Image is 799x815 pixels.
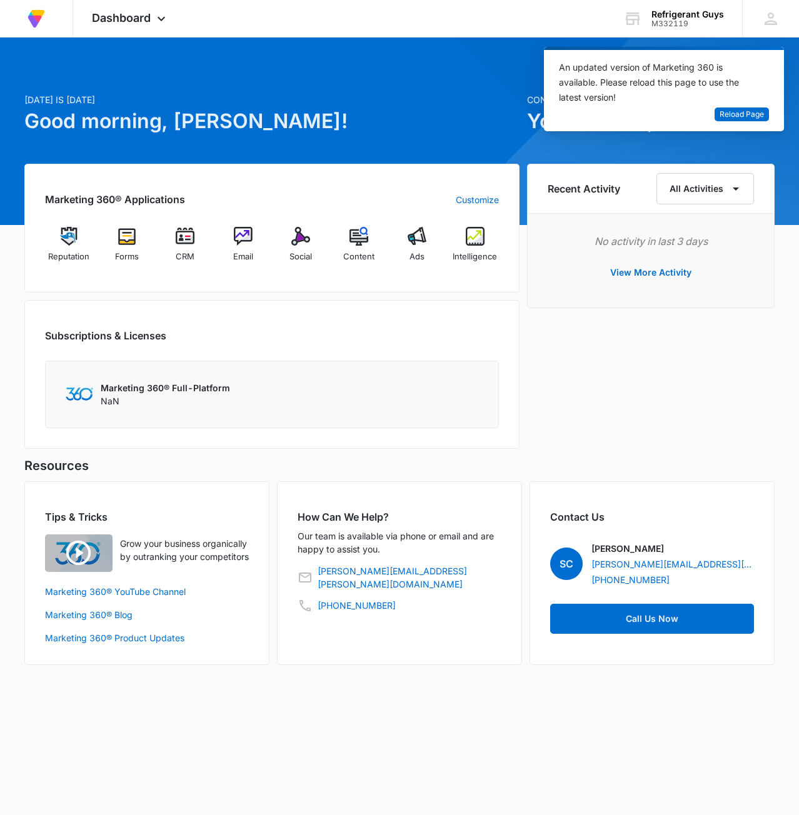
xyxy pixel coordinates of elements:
[45,192,185,207] h2: Marketing 360® Applications
[548,234,754,249] p: No activity in last 3 days
[289,251,312,263] span: Social
[527,93,775,106] p: Contacts
[456,193,499,206] a: Customize
[453,251,497,263] span: Intelligence
[591,557,754,571] a: [PERSON_NAME][EMAIL_ADDRESS][PERSON_NAME][DOMAIN_NAME]
[591,542,664,555] p: [PERSON_NAME]
[45,631,249,644] a: Marketing 360® Product Updates
[550,547,583,580] span: SC
[343,251,374,263] span: Content
[45,608,249,621] a: Marketing 360® Blog
[318,564,501,591] a: [PERSON_NAME][EMAIL_ADDRESS][PERSON_NAME][DOMAIN_NAME]
[298,529,501,556] p: Our team is available via phone or email and are happy to assist you.
[48,251,89,263] span: Reputation
[92,11,151,24] span: Dashboard
[550,604,754,634] a: Call Us Now
[410,251,425,263] span: Ads
[25,7,48,30] img: Volusion
[45,328,166,343] h2: Subscriptions & Licenses
[24,456,775,475] h5: Resources
[393,227,441,272] a: Ads
[233,251,253,263] span: Email
[559,60,754,105] div: An updated version of Marketing 360 is available. Please reload this page to use the latest version!
[103,227,151,272] a: Forms
[548,181,620,196] h6: Recent Activity
[120,537,249,563] p: Grow your business organically by outranking your competitors
[651,9,724,19] div: account name
[24,106,520,136] h1: Good morning, [PERSON_NAME]!
[45,509,249,524] h2: Tips & Tricks
[550,509,754,524] h2: Contact Us
[298,509,501,524] h2: How Can We Help?
[101,381,230,407] div: NaN
[45,585,249,598] a: Marketing 360® YouTube Channel
[219,227,267,272] a: Email
[656,173,754,204] button: All Activities
[101,381,230,394] p: Marketing 360® Full-Platform
[715,107,769,122] button: Reload Page
[451,227,499,272] a: Intelligence
[335,227,383,272] a: Content
[651,19,724,28] div: account id
[527,106,775,136] h1: You have 20,821 contacts
[591,573,670,586] a: [PHONE_NUMBER]
[598,257,704,287] button: View More Activity
[45,227,93,272] a: Reputation
[318,599,396,612] a: [PHONE_NUMBER]
[66,387,93,401] img: Marketing 360 Logo
[24,93,520,106] p: [DATE] is [DATE]
[115,251,139,263] span: Forms
[161,227,209,272] a: CRM
[720,109,764,121] span: Reload Page
[176,251,194,263] span: CRM
[277,227,325,272] a: Social
[45,534,113,572] img: Quick Overview Video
